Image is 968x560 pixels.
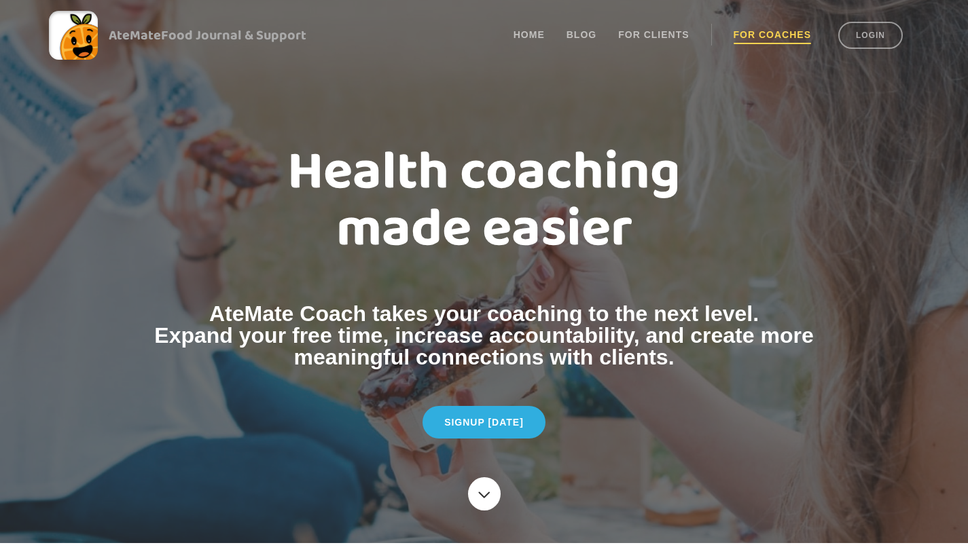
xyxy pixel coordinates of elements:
[734,29,811,40] a: For Coaches
[838,22,903,49] a: Login
[153,303,816,384] p: AteMate Coach takes your coaching to the next level. Expand your free time, increase accountabili...
[618,29,689,40] a: For Clients
[98,24,306,46] div: AteMate
[423,406,545,438] div: Signup [DATE]
[153,144,816,258] h1: Health coaching made easier
[567,29,596,40] a: Blog
[161,24,306,46] span: Food Journal & Support
[514,29,545,40] a: Home
[49,11,919,60] a: AteMateFood Journal & Support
